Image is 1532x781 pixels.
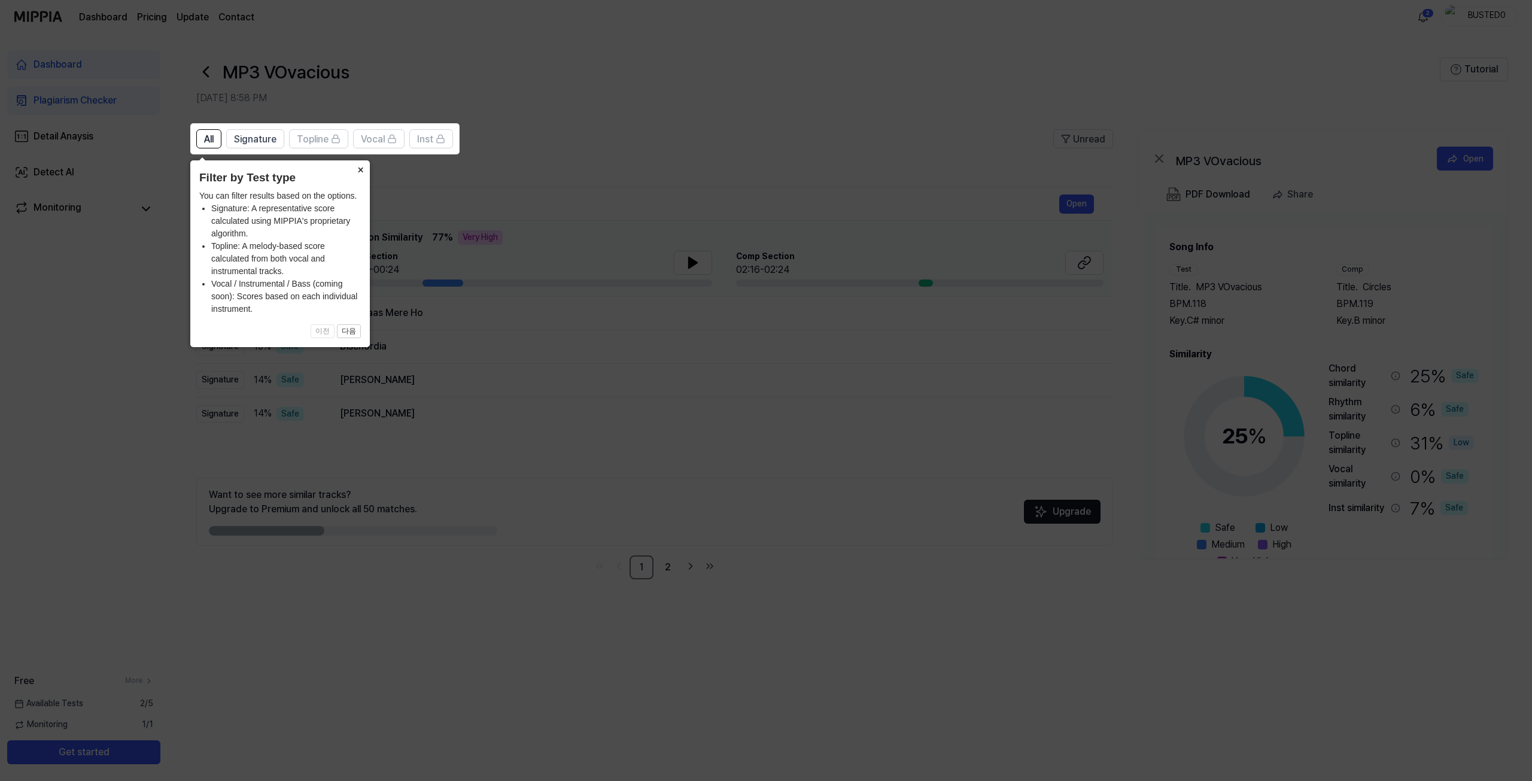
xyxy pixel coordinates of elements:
span: Vocal [361,132,385,147]
div: You can filter results based on the options. [199,190,361,315]
li: Vocal / Instrumental / Bass (coming soon): Scores based on each individual instrument. [211,278,361,315]
button: Vocal [353,129,405,148]
button: All [196,129,221,148]
button: Inst [409,129,453,148]
button: 다음 [337,324,361,339]
button: Close [351,160,370,177]
li: Signature: A representative score calculated using MIPPIA's proprietary algorithm. [211,202,361,240]
span: Signature [234,132,276,147]
button: Signature [226,129,284,148]
button: Topline [289,129,348,148]
span: Inst [417,132,433,147]
span: All [204,132,214,147]
li: Topline: A melody-based score calculated from both vocal and instrumental tracks. [211,240,361,278]
header: Filter by Test type [199,169,361,187]
span: Topline [297,132,329,147]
